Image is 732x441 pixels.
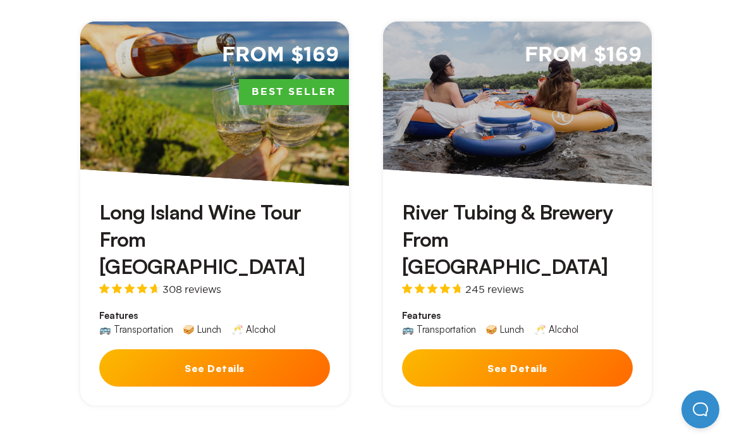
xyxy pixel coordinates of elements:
button: See Details [402,349,633,387]
div: 🥂 Alcohol [231,325,276,334]
div: 🚌 Transportation [402,325,475,334]
a: From $169Best SellerLong Island Wine Tour From [GEOGRAPHIC_DATA]308 reviewsFeatures🚌 Transportati... [80,22,349,406]
div: 🥪 Lunch [485,325,524,334]
span: 308 reviews [162,284,221,294]
span: From $169 [222,42,339,69]
span: Best Seller [239,79,349,106]
span: Features [99,309,330,322]
span: Features [402,309,633,322]
h3: River Tubing & Brewery From [GEOGRAPHIC_DATA] [402,199,633,281]
a: From $169River Tubing & Brewery From [GEOGRAPHIC_DATA]245 reviewsFeatures🚌 Transportation🥪 Lunch🥂... [383,22,652,406]
div: 🥂 Alcohol [534,325,578,334]
div: 🚌 Transportation [99,325,173,334]
div: 🥪 Lunch [183,325,221,334]
iframe: Help Scout Beacon - Open [681,390,719,428]
button: See Details [99,349,330,387]
span: 245 reviews [465,284,524,294]
h3: Long Island Wine Tour From [GEOGRAPHIC_DATA] [99,199,330,281]
span: From $169 [525,42,642,69]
